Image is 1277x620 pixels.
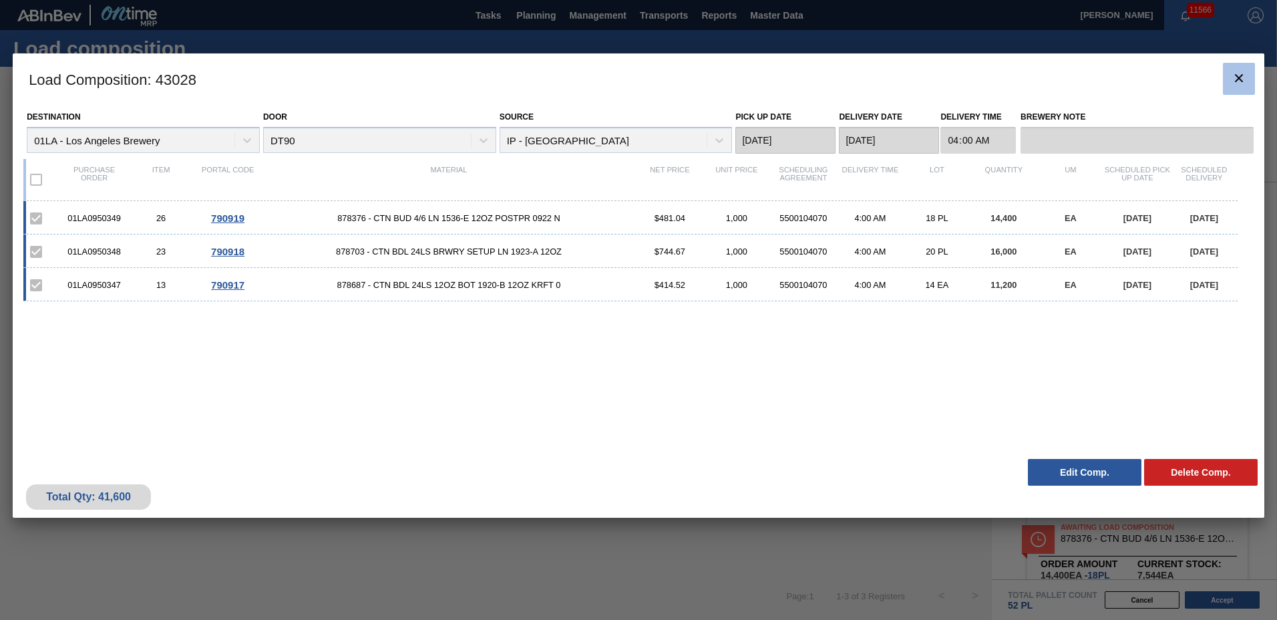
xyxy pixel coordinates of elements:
[261,247,636,257] span: 878703 - CTN BDL 24LS BRWRY SETUP LN 1923-A 12OZ
[837,213,904,223] div: 4:00 AM
[990,213,1017,223] span: 14,400
[1123,213,1151,223] span: [DATE]
[211,279,244,291] span: 790917
[703,166,770,194] div: Unit Price
[703,247,770,257] div: 1,000
[61,213,128,223] div: 01LA0950349
[36,491,141,503] div: Total Qty: 41,600
[1123,280,1151,290] span: [DATE]
[837,280,904,290] div: 4:00 AM
[1190,213,1218,223] span: [DATE]
[1065,213,1077,223] span: EA
[194,166,261,194] div: Portal code
[261,280,636,290] span: 878687 - CTN BDL 24LS 12OZ BOT 1920-B 12OZ KRFT 0
[940,108,1016,127] label: Delivery Time
[261,213,636,223] span: 878376 - CTN BUD 4/6 LN 1536-E 12OZ POSTPR 0922 N
[61,166,128,194] div: Purchase order
[636,166,703,194] div: Net Price
[1190,247,1218,257] span: [DATE]
[636,247,703,257] div: $744.67
[194,246,261,257] div: Go to Order
[1171,166,1238,194] div: Scheduled Delivery
[636,213,703,223] div: $481.04
[261,166,636,194] div: Material
[194,279,261,291] div: Go to Order
[211,212,244,224] span: 790919
[703,213,770,223] div: 1,000
[735,112,791,122] label: Pick up Date
[1104,166,1171,194] div: Scheduled Pick up Date
[904,280,970,290] div: 14 EA
[1190,280,1218,290] span: [DATE]
[904,247,970,257] div: 20 PL
[211,246,244,257] span: 790918
[128,213,194,223] div: 26
[1144,459,1258,486] button: Delete Comp.
[61,247,128,257] div: 01LA0950348
[1028,459,1141,486] button: Edit Comp.
[1123,247,1151,257] span: [DATE]
[128,247,194,257] div: 23
[1021,108,1254,127] label: Brewery Note
[636,280,703,290] div: $414.52
[770,213,837,223] div: 5500104070
[194,212,261,224] div: Go to Order
[770,166,837,194] div: Scheduling Agreement
[839,127,939,154] input: mm/dd/yyyy
[703,280,770,290] div: 1,000
[904,166,970,194] div: Lot
[128,280,194,290] div: 13
[13,53,1264,104] h3: Load Composition : 43028
[1065,280,1077,290] span: EA
[27,112,80,122] label: Destination
[735,127,836,154] input: mm/dd/yyyy
[837,166,904,194] div: Delivery Time
[263,112,287,122] label: Door
[128,166,194,194] div: Item
[970,166,1037,194] div: Quantity
[990,280,1017,290] span: 11,200
[1065,247,1077,257] span: EA
[500,112,534,122] label: Source
[839,112,902,122] label: Delivery Date
[837,247,904,257] div: 4:00 AM
[1037,166,1104,194] div: UM
[770,247,837,257] div: 5500104070
[770,280,837,290] div: 5500104070
[904,213,970,223] div: 18 PL
[61,280,128,290] div: 01LA0950347
[990,247,1017,257] span: 16,000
